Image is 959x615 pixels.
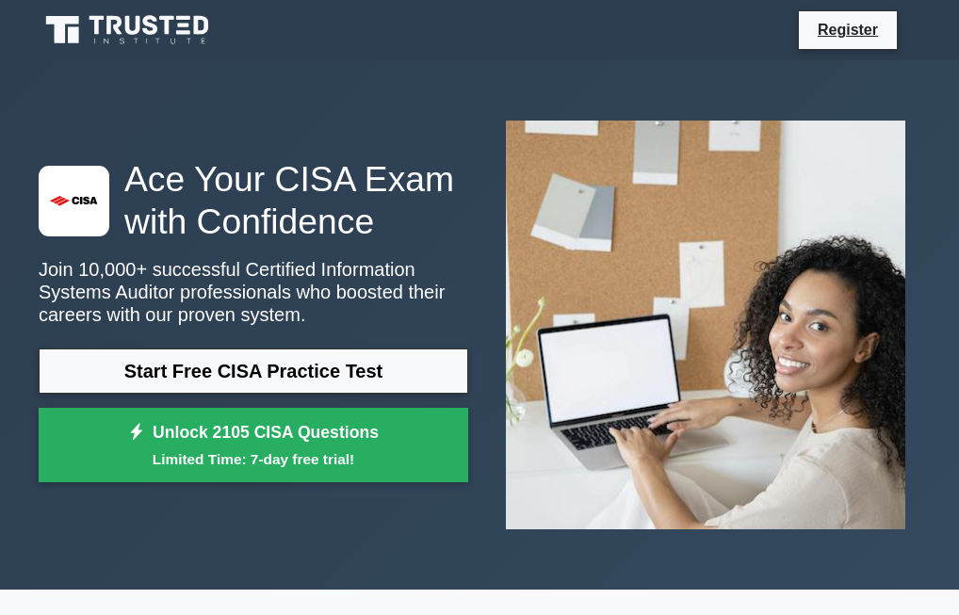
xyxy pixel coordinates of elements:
[806,18,889,41] a: Register
[39,158,468,242] h1: Ace Your CISA Exam with Confidence
[39,348,468,394] a: Start Free CISA Practice Test
[39,408,468,483] a: Unlock 2105 CISA QuestionsLimited Time: 7-day free trial!
[39,258,468,326] p: Join 10,000+ successful Certified Information Systems Auditor professionals who boosted their car...
[62,448,445,470] small: Limited Time: 7-day free trial!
